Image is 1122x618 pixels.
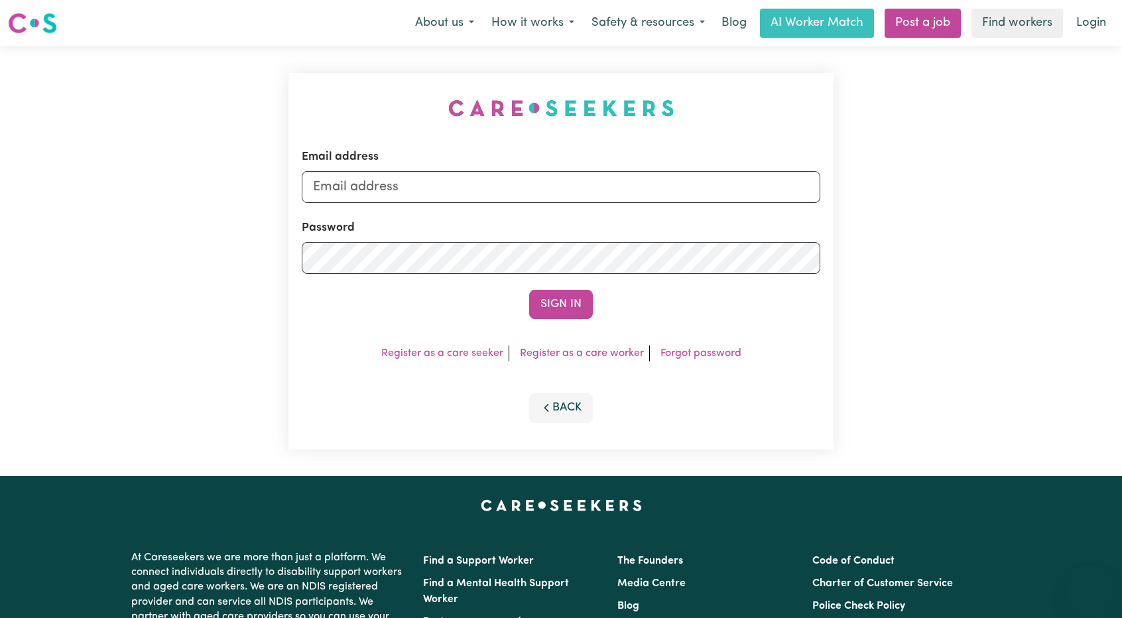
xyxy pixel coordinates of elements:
[423,578,569,605] a: Find a Mental Health Support Worker
[760,9,874,38] a: AI Worker Match
[529,290,593,319] button: Sign In
[8,11,57,35] img: Careseekers logo
[583,9,714,37] button: Safety & resources
[423,556,534,566] a: Find a Support Worker
[617,556,683,566] a: The Founders
[520,348,644,359] a: Register as a care worker
[617,578,686,589] a: Media Centre
[885,9,961,38] a: Post a job
[302,149,379,166] label: Email address
[971,9,1063,38] a: Find workers
[483,9,583,37] button: How it works
[812,556,895,566] a: Code of Conduct
[302,171,820,203] input: Email address
[714,9,755,38] a: Blog
[812,578,953,589] a: Charter of Customer Service
[406,9,483,37] button: About us
[481,500,642,511] a: Careseekers home page
[812,601,905,611] a: Police Check Policy
[8,8,57,38] a: Careseekers logo
[1068,9,1114,38] a: Login
[660,348,741,359] a: Forgot password
[1069,565,1111,607] iframe: Button to launch messaging window
[302,219,355,236] label: Password
[529,393,593,422] button: Back
[617,601,639,611] a: Blog
[381,348,503,359] a: Register as a care seeker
